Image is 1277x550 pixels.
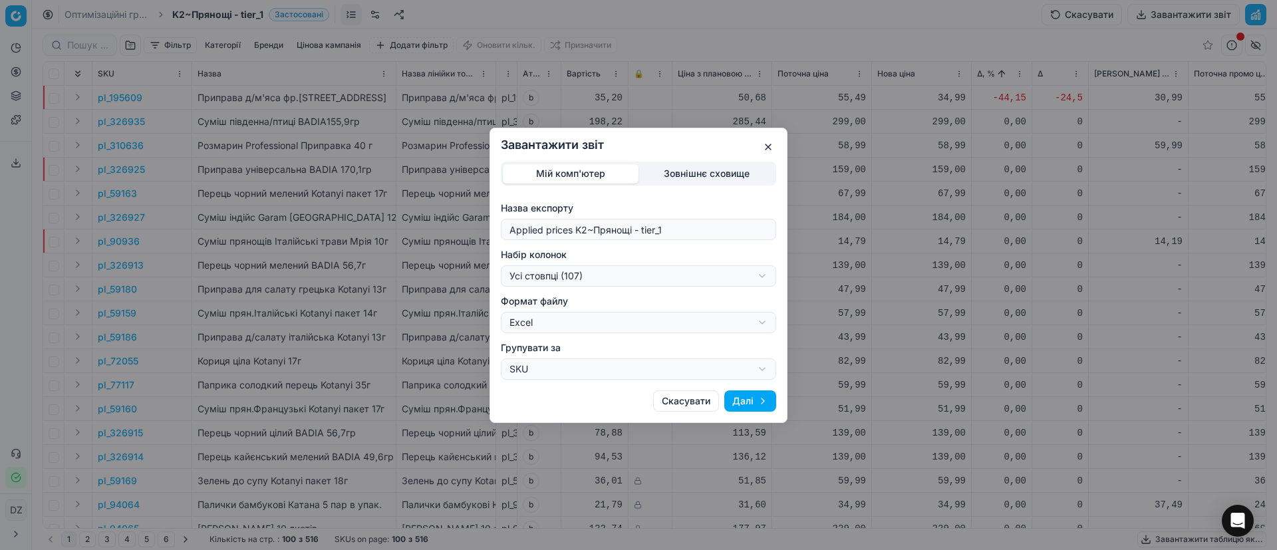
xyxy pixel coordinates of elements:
button: Далі [724,390,776,412]
h2: Завантажити звіт [501,139,776,151]
button: Мій комп'ютер [503,164,638,183]
label: Групувати за [501,341,776,354]
label: Назва експорту [501,202,776,215]
button: Зовнішнє сховище [638,164,774,183]
button: Скасувати [653,390,719,412]
label: Формат файлу [501,295,776,308]
label: Набір колонок [501,248,776,261]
